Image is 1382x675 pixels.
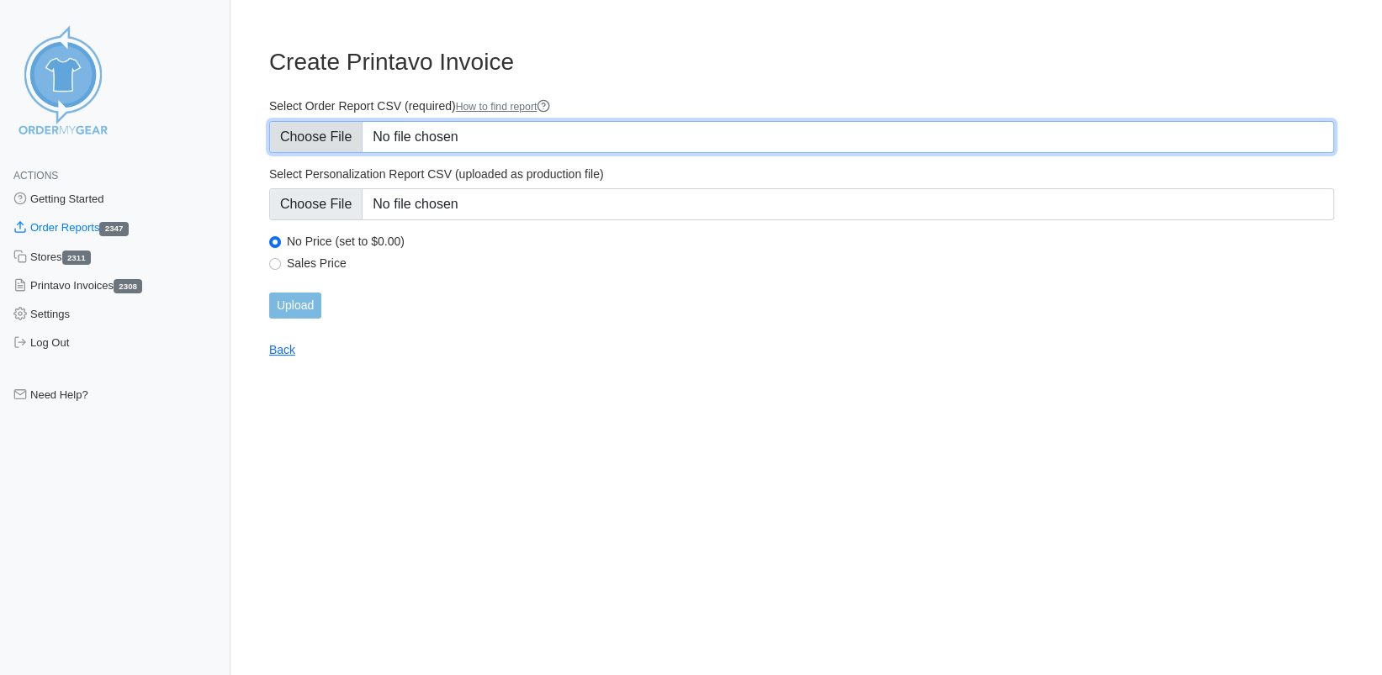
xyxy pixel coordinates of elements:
input: Upload [269,293,321,319]
span: 2347 [99,222,128,236]
label: No Price (set to $0.00) [287,234,1334,249]
label: Sales Price [287,256,1334,271]
label: Select Personalization Report CSV (uploaded as production file) [269,166,1334,182]
a: How to find report [456,101,551,113]
h3: Create Printavo Invoice [269,48,1334,76]
span: Actions [13,170,58,182]
span: 2308 [114,279,142,293]
a: Back [269,343,295,356]
span: 2311 [62,250,91,265]
label: Select Order Report CSV (required) [269,98,1334,114]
